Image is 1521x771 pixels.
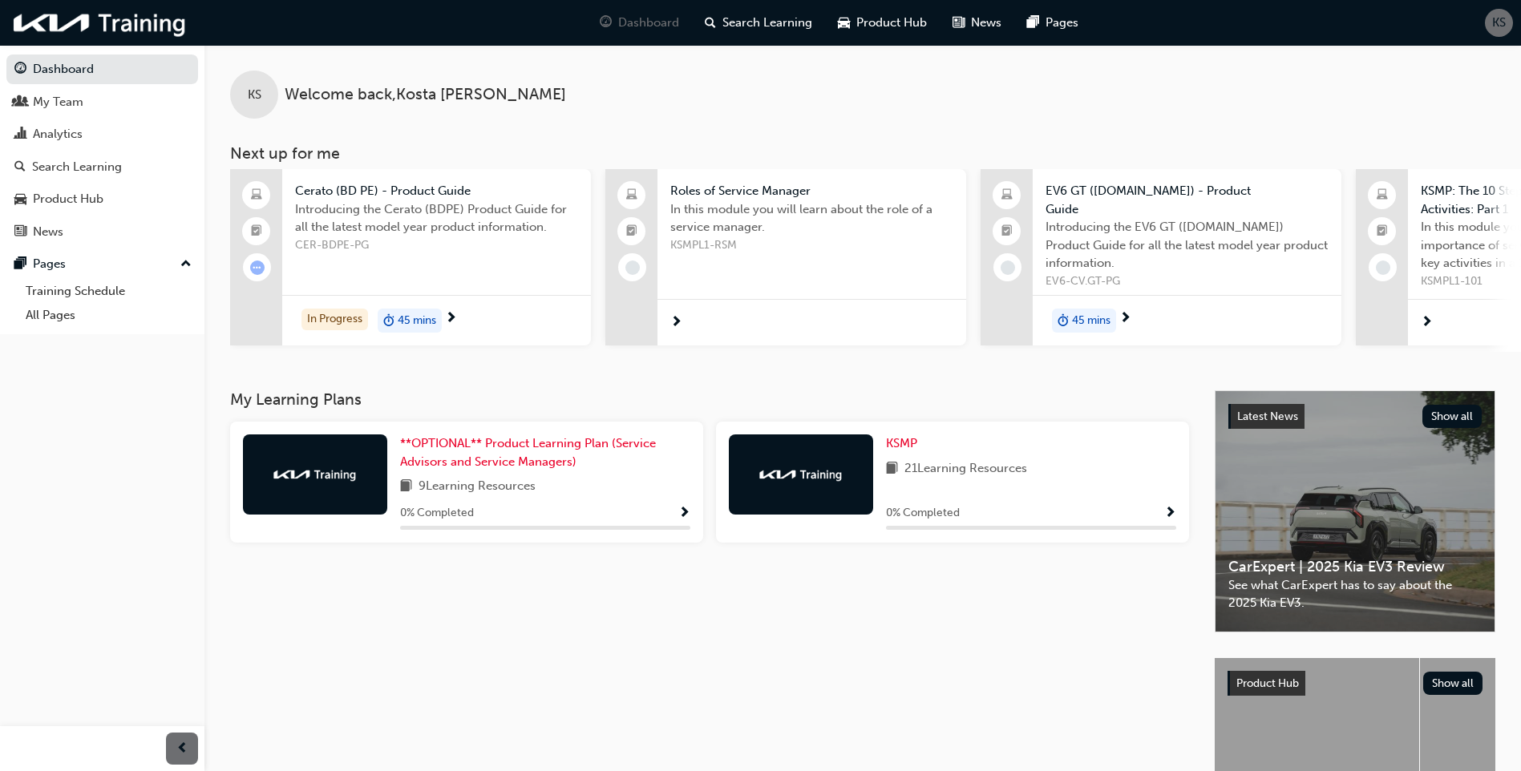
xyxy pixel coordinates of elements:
span: booktick-icon [1377,221,1388,242]
span: booktick-icon [626,221,637,242]
span: pages-icon [1027,13,1039,33]
img: kia-training [271,466,359,482]
button: Show all [1422,405,1483,428]
span: laptop-icon [1001,185,1013,206]
span: Product Hub [1236,676,1299,690]
span: Introducing the EV6 GT ([DOMAIN_NAME]) Product Guide for all the latest model year product inform... [1046,218,1329,272]
a: search-iconSearch Learning [692,6,825,39]
span: next-icon [670,316,682,330]
span: people-icon [14,95,26,110]
span: Dashboard [618,14,679,32]
span: CER-BDPE-PG [295,236,578,255]
span: news-icon [14,225,26,240]
span: 45 mins [1072,312,1110,330]
span: EV6-CV.GT-PG [1046,272,1329,291]
a: Dashboard [6,54,198,84]
span: duration-icon [383,310,394,331]
span: learningRecordVerb_NONE-icon [1376,260,1390,275]
span: guage-icon [14,63,26,77]
a: Product Hub [6,184,198,214]
span: news-icon [953,13,965,33]
img: kia-training [757,466,845,482]
span: search-icon [14,160,26,175]
span: car-icon [14,192,26,207]
span: laptop-icon [251,185,262,206]
div: Pages [33,255,66,273]
span: book-icon [400,477,412,497]
span: learningRecordVerb_NONE-icon [1001,260,1015,275]
button: Pages [6,249,198,279]
a: **OPTIONAL** Product Learning Plan (Service Advisors and Service Managers) [400,434,690,470]
h3: My Learning Plans [230,390,1189,409]
span: 45 mins [398,312,436,330]
a: guage-iconDashboard [587,6,692,39]
span: Show Progress [1164,507,1176,521]
span: KS [248,86,261,104]
span: up-icon [180,254,192,275]
span: **OPTIONAL** Product Learning Plan (Service Advisors and Service Managers) [400,436,656,469]
a: car-iconProduct Hub [825,6,940,39]
span: KSMPL1-RSM [670,236,953,255]
span: Introducing the Cerato (BDPE) Product Guide for all the latest model year product information. [295,200,578,236]
a: Training Schedule [19,279,198,304]
button: KS [1485,9,1513,37]
a: All Pages [19,303,198,328]
span: Show Progress [678,507,690,521]
span: laptop-icon [1377,185,1388,206]
span: prev-icon [176,739,188,759]
div: News [33,223,63,241]
h3: Next up for me [204,144,1521,163]
span: learningRecordVerb_NONE-icon [625,260,640,275]
div: Search Learning [32,158,122,176]
div: Product Hub [33,190,103,208]
a: News [6,217,198,247]
span: Pages [1046,14,1078,32]
span: 0 % Completed [400,504,474,523]
span: Search Learning [722,14,812,32]
a: Product HubShow all [1228,671,1483,696]
a: KSMP [886,434,924,453]
span: KSMP [886,436,917,450]
span: pages-icon [14,257,26,272]
a: pages-iconPages [1014,6,1091,39]
a: My Team [6,87,198,117]
span: KS [1492,14,1506,32]
span: See what CarExpert has to say about the 2025 Kia EV3. [1228,576,1482,612]
button: Show Progress [678,503,690,523]
span: 0 % Completed [886,504,960,523]
span: guage-icon [600,13,612,33]
a: Cerato (BD PE) - Product GuideIntroducing the Cerato (BDPE) Product Guide for all the latest mode... [230,169,591,345]
button: Show Progress [1164,503,1176,523]
span: booktick-icon [251,221,262,242]
a: Analytics [6,119,198,149]
button: Show all [1423,672,1483,695]
a: EV6 GT ([DOMAIN_NAME]) - Product GuideIntroducing the EV6 GT ([DOMAIN_NAME]) Product Guide for al... [981,169,1341,345]
span: laptop-icon [626,185,637,206]
span: car-icon [838,13,850,33]
a: Latest NewsShow all [1228,404,1482,430]
a: news-iconNews [940,6,1014,39]
div: In Progress [301,309,368,330]
button: DashboardMy TeamAnalyticsSearch LearningProduct HubNews [6,51,198,249]
a: Latest NewsShow allCarExpert | 2025 Kia EV3 ReviewSee what CarExpert has to say about the 2025 Ki... [1215,390,1495,632]
span: CarExpert | 2025 Kia EV3 Review [1228,558,1482,576]
span: next-icon [1119,312,1131,326]
span: Roles of Service Manager [670,182,953,200]
span: next-icon [445,312,457,326]
span: Cerato (BD PE) - Product Guide [295,182,578,200]
span: next-icon [1421,316,1433,330]
div: My Team [33,93,83,111]
span: Welcome back , Kosta [PERSON_NAME] [285,86,566,104]
img: kia-training [8,6,192,39]
span: News [971,14,1001,32]
span: search-icon [705,13,716,33]
span: In this module you will learn about the role of a service manager. [670,200,953,236]
span: book-icon [886,459,898,479]
span: 21 Learning Resources [904,459,1027,479]
span: Product Hub [856,14,927,32]
span: chart-icon [14,127,26,142]
span: EV6 GT ([DOMAIN_NAME]) - Product Guide [1046,182,1329,218]
span: 9 Learning Resources [419,477,536,497]
span: learningRecordVerb_ATTEMPT-icon [250,260,265,275]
